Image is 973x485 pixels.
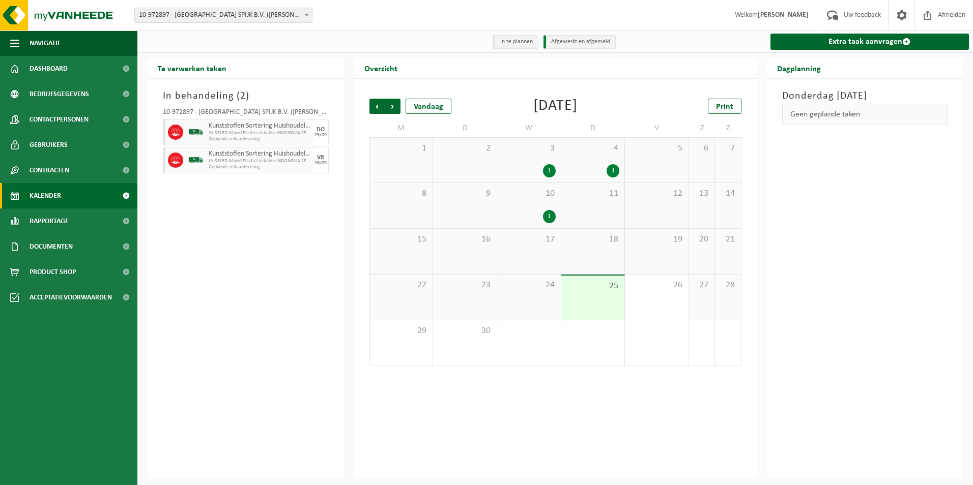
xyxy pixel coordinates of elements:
span: Kunststoffen Sortering Huishoudelijke Verpakkingen (CR) [209,122,311,130]
span: 4 [566,143,620,154]
span: 26 [630,280,683,291]
td: D [561,119,625,137]
span: Volgende [385,99,400,114]
span: 18 [566,234,620,245]
td: V [625,119,689,137]
div: Vandaag [406,99,451,114]
div: 26/09 [314,161,327,166]
span: 23 [438,280,492,291]
span: 10-972897 - INDONOVA SPIJK B.V. (WELLMAN INT. LTD) - SPIJK [135,8,312,22]
span: Print [716,103,733,111]
td: D [433,119,497,137]
span: IN-SELFD-Mixed Plastics in balen-INDONOVA SPIJK (Wellman) [209,158,311,164]
span: 21 [720,234,735,245]
h2: Dagplanning [767,58,831,78]
td: Z [715,119,741,137]
span: Acceptatievoorwaarden [30,285,112,310]
strong: [PERSON_NAME] [758,11,809,19]
div: 1 [543,210,556,223]
span: 19 [630,234,683,245]
div: [DATE] [533,99,578,114]
span: 15 [375,234,428,245]
div: 1 [543,164,556,177]
span: 6 [694,143,709,154]
span: 8 [375,188,428,199]
span: Vorige [369,99,385,114]
span: 16 [438,234,492,245]
span: 27 [694,280,709,291]
img: BL-SO-LV [188,125,204,140]
span: 10 [502,188,556,199]
span: 7 [720,143,735,154]
span: 17 [502,234,556,245]
img: BL-SO-LV [188,153,204,168]
span: 1 [375,143,428,154]
div: VR [317,155,324,161]
span: Rapportage [30,208,69,234]
span: 29 [375,325,428,337]
li: Afgewerkt en afgemeld [543,35,616,49]
span: 2 [438,143,492,154]
a: Extra taak aanvragen [770,34,969,50]
span: 24 [502,280,556,291]
div: Geen geplande taken [782,104,948,125]
span: Contracten [30,158,69,183]
span: Kunststoffen Sortering Huishoudelijke Verpakkingen (CR) [209,150,311,158]
span: 5 [630,143,683,154]
span: 22 [375,280,428,291]
div: DO [317,127,325,133]
h2: Overzicht [354,58,408,78]
span: Contactpersonen [30,107,89,132]
td: M [369,119,434,137]
h3: Donderdag [DATE] [782,88,948,104]
span: IN-SELFD-Mixed Plastics in balen-INDONOVA SPIJK (Wellman) [209,130,311,136]
span: 20 [694,234,709,245]
span: 30 [438,325,492,337]
span: Bedrijfsgegevens [30,81,89,107]
span: 11 [566,188,620,199]
a: Print [708,99,741,114]
td: Z [689,119,715,137]
span: 9 [438,188,492,199]
span: 14 [720,188,735,199]
span: Product Shop [30,259,76,285]
td: W [497,119,561,137]
span: Kalender [30,183,61,208]
span: 28 [720,280,735,291]
div: 25/09 [314,133,327,138]
span: Gebruikers [30,132,68,158]
div: 1 [607,164,619,177]
span: 3 [502,143,556,154]
span: 2 [240,91,246,101]
h2: Te verwerken taken [148,58,237,78]
span: 10-972897 - INDONOVA SPIJK B.V. (WELLMAN INT. LTD) - SPIJK [134,8,312,23]
span: 13 [694,188,709,199]
span: 25 [566,281,620,292]
li: In te plannen [493,35,538,49]
div: 10-972897 - [GEOGRAPHIC_DATA] SPIJK B.V. ([PERSON_NAME] INT. LTD) - [GEOGRAPHIC_DATA] [163,109,329,119]
span: Documenten [30,234,73,259]
span: 12 [630,188,683,199]
span: Dashboard [30,56,68,81]
span: Navigatie [30,31,61,56]
span: Geplande zelfaanlevering [209,164,311,170]
span: Geplande zelfaanlevering [209,136,311,142]
h3: In behandeling ( ) [163,88,329,104]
